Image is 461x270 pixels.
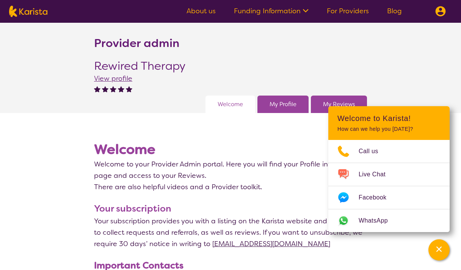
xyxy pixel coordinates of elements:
[328,209,450,232] a: Web link opens in a new tab.
[428,239,450,261] button: Channel Menu
[118,86,124,92] img: fullstar
[327,6,369,16] a: For Providers
[110,86,116,92] img: fullstar
[323,99,355,110] a: My Reviews
[94,181,367,193] p: There are also helpful videos and a Provider toolkit.
[359,192,395,203] span: Facebook
[387,6,402,16] a: Blog
[94,159,367,181] p: Welcome to your Provider Admin portal. Here you will find your Profile information page and acces...
[435,6,446,17] img: menu
[359,169,395,180] span: Live Chat
[187,6,216,16] a: About us
[94,36,179,50] h2: Provider admin
[126,86,132,92] img: fullstar
[102,86,108,92] img: fullstar
[212,239,330,248] a: [EMAIL_ADDRESS][DOMAIN_NAME]
[359,146,387,157] span: Call us
[337,126,441,132] p: How can we help you [DATE]?
[94,215,367,250] p: Your subscription provides you with a listing on the Karista website and the ability to collect r...
[328,106,450,232] div: Channel Menu
[94,86,100,92] img: fullstar
[94,74,132,83] a: View profile
[359,215,397,226] span: WhatsApp
[94,59,185,73] h2: Rewired Therapy
[270,99,296,110] a: My Profile
[337,114,441,123] h2: Welcome to Karista!
[9,6,47,17] img: Karista logo
[218,99,243,110] a: Welcome
[94,202,367,215] h3: Your subscription
[328,140,450,232] ul: Choose channel
[94,140,367,159] h1: Welcome
[234,6,309,16] a: Funding Information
